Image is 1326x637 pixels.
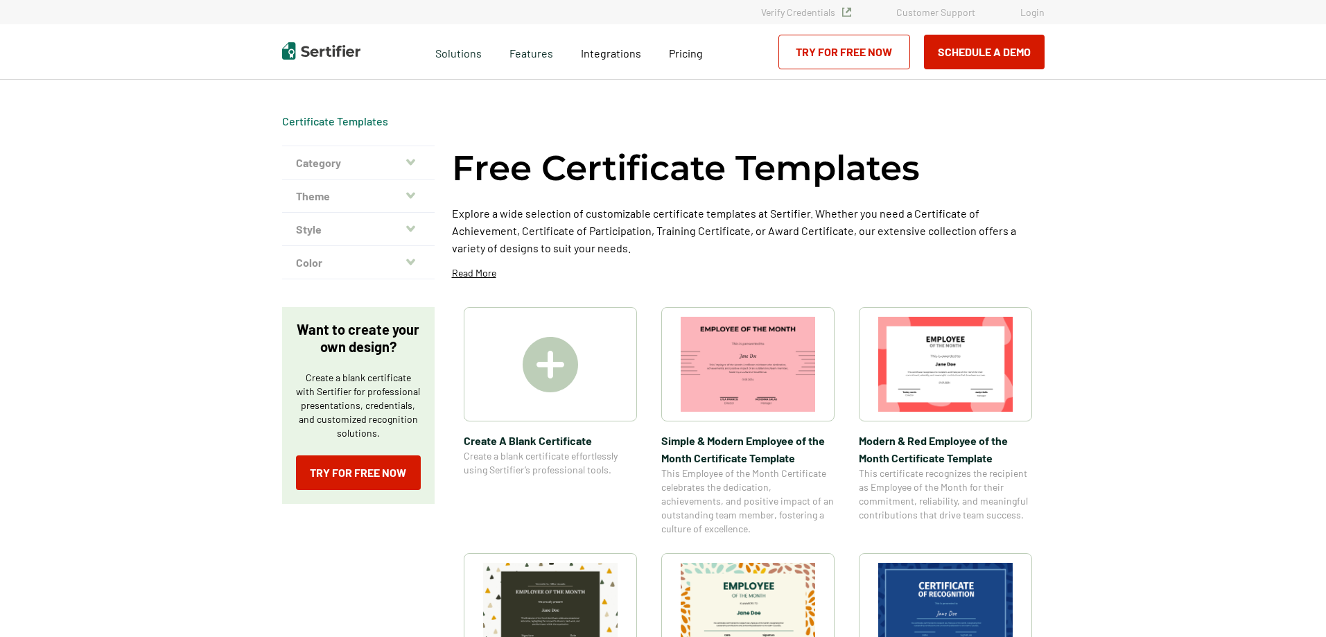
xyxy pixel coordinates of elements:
img: Simple & Modern Employee of the Month Certificate Template [681,317,815,412]
span: Simple & Modern Employee of the Month Certificate Template [661,432,835,466]
a: Customer Support [896,6,975,18]
div: Breadcrumb [282,114,388,128]
img: Sertifier | Digital Credentialing Platform [282,42,360,60]
span: Solutions [435,43,482,60]
img: Create A Blank Certificate [523,337,578,392]
a: Integrations [581,43,641,60]
a: Certificate Templates [282,114,388,128]
span: Create a blank certificate effortlessly using Sertifier’s professional tools. [464,449,637,477]
p: Read More [452,266,496,280]
a: Simple & Modern Employee of the Month Certificate TemplateSimple & Modern Employee of the Month C... [661,307,835,536]
button: Color [282,246,435,279]
a: Try for Free Now [778,35,910,69]
a: Try for Free Now [296,455,421,490]
span: This Employee of the Month Certificate celebrates the dedication, achievements, and positive impa... [661,466,835,536]
img: Modern & Red Employee of the Month Certificate Template [878,317,1013,412]
img: Verified [842,8,851,17]
a: Login [1020,6,1045,18]
h1: Free Certificate Templates [452,146,920,191]
p: Want to create your own design? [296,321,421,356]
p: Create a blank certificate with Sertifier for professional presentations, credentials, and custom... [296,371,421,440]
button: Theme [282,180,435,213]
span: Integrations [581,46,641,60]
span: Create A Blank Certificate [464,432,637,449]
span: Features [509,43,553,60]
button: Category [282,146,435,180]
button: Style [282,213,435,246]
a: Verify Credentials [761,6,851,18]
span: Modern & Red Employee of the Month Certificate Template [859,432,1032,466]
a: Modern & Red Employee of the Month Certificate TemplateModern & Red Employee of the Month Certifi... [859,307,1032,536]
span: This certificate recognizes the recipient as Employee of the Month for their commitment, reliabil... [859,466,1032,522]
p: Explore a wide selection of customizable certificate templates at Sertifier. Whether you need a C... [452,204,1045,256]
span: Pricing [669,46,703,60]
a: Pricing [669,43,703,60]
